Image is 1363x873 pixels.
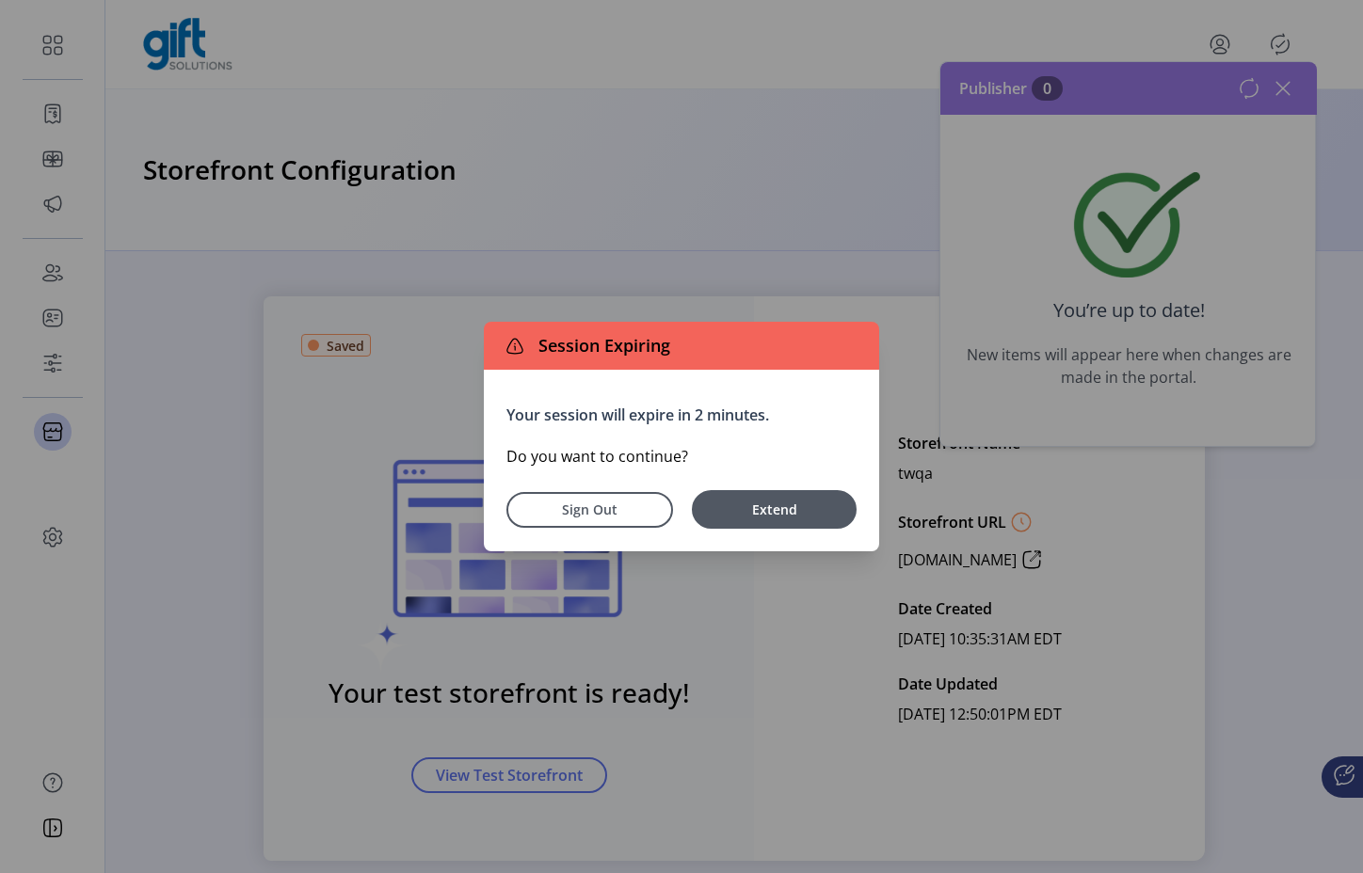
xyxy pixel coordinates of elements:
p: Your session will expire in 2 minutes. [506,404,857,426]
span: Session Expiring [531,333,670,358]
button: Extend [692,490,857,529]
p: Do you want to continue? [506,445,857,468]
span: Extend [701,500,847,519]
button: Sign Out [506,492,673,528]
span: Sign Out [531,500,649,519]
